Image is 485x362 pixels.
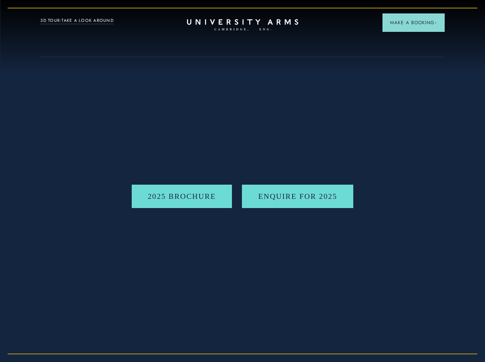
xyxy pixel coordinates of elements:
img: Arrow icon [434,21,437,24]
a: 3D TOUR:TAKE A LOOK AROUND [40,17,114,24]
button: Make a BookingArrow icon [382,13,445,32]
a: Home [187,19,298,31]
a: Enquire for 2025 [242,185,353,208]
span: Make a Booking [390,19,437,26]
a: 2025 BROCHURE [132,185,232,208]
